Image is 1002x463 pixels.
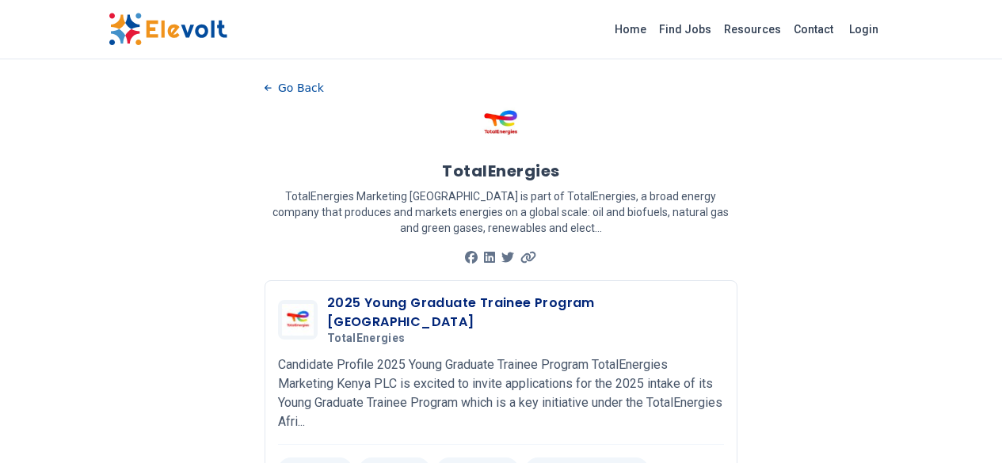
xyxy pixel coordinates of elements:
img: TotalEnergies [282,304,314,336]
a: Home [608,17,653,42]
img: Elevolt [109,13,227,46]
img: TotalEnergies [477,100,524,147]
h1: TotalEnergies [442,160,560,182]
p: Candidate Profile 2025 Young Graduate Trainee Program TotalEnergies Marketing Kenya PLC is excite... [278,355,724,431]
span: TotalEnergies [327,332,406,346]
a: Find Jobs [653,17,718,42]
a: Contact [787,17,840,42]
p: TotalEnergies Marketing [GEOGRAPHIC_DATA] is part of TotalEnergies, a broad energy company that p... [265,188,737,236]
button: Go Back [265,76,324,100]
a: Resources [718,17,787,42]
a: Login [840,13,888,45]
h3: 2025 Young Graduate Trainee Program [GEOGRAPHIC_DATA] [327,294,724,332]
